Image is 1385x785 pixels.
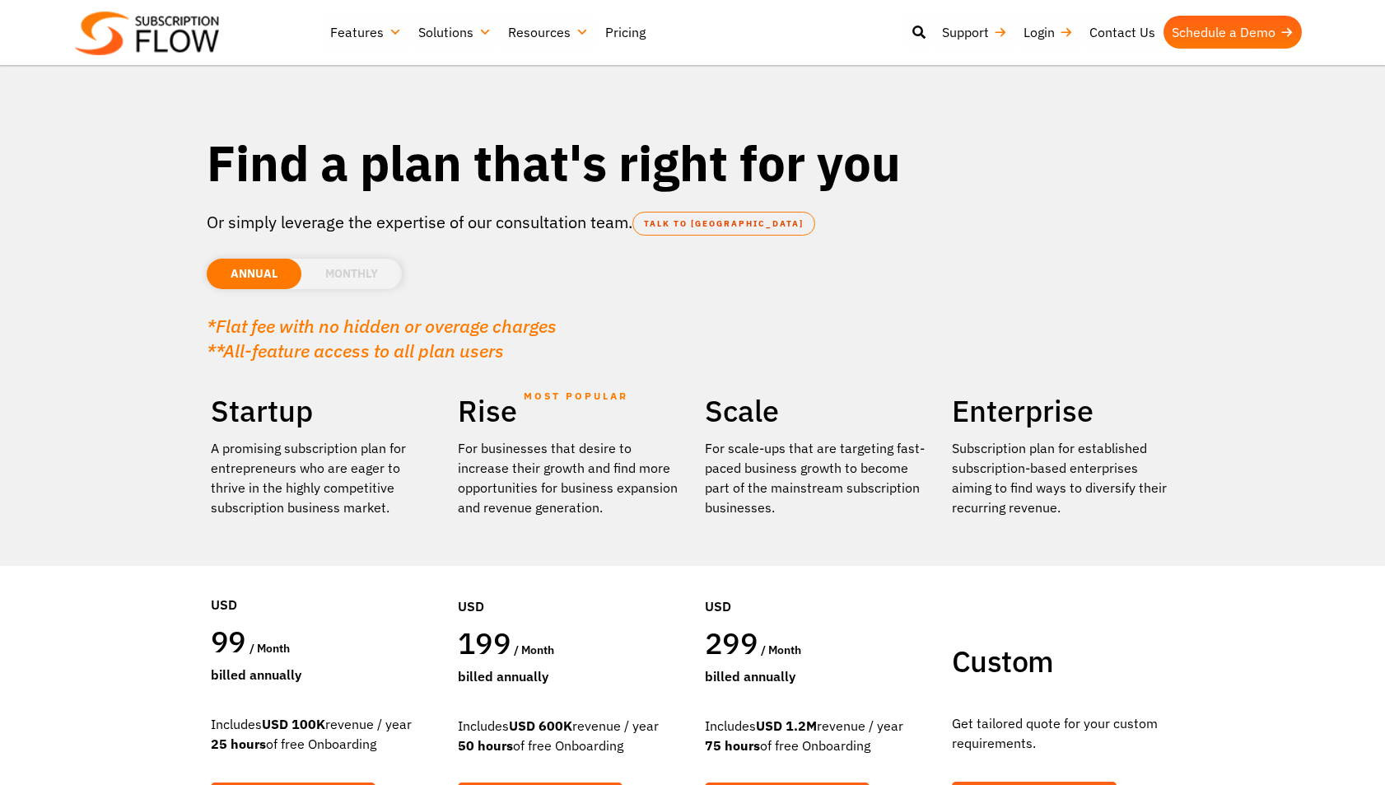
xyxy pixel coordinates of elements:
[500,16,597,49] a: Resources
[458,716,680,755] div: Includes revenue / year of free Onboarding
[458,392,680,430] h2: Rise
[458,624,511,662] span: 199
[524,377,628,415] span: MOST POPULAR
[458,666,680,686] div: Billed Annually
[705,716,927,755] div: Includes revenue / year of free Onboarding
[952,642,1053,680] span: Custom
[1163,16,1302,49] a: Schedule a Demo
[705,666,927,686] div: Billed Annually
[301,259,402,289] li: MONTHLY
[458,438,680,517] div: For businesses that desire to increase their growth and find more opportunities for business expa...
[458,737,513,754] strong: 50 hours
[705,737,760,754] strong: 75 hours
[632,212,815,236] a: TALK TO [GEOGRAPHIC_DATA]
[211,622,246,661] span: 99
[952,713,1174,753] p: Get tailored quote for your custom requirements.
[705,392,927,430] h2: Scale
[211,438,433,517] p: A promising subscription plan for entrepreneurs who are eager to thrive in the highly competitive...
[207,259,301,289] li: ANNUAL
[952,392,1174,430] h2: Enterprise
[207,339,504,362] em: **All-feature access to all plan users
[249,641,290,656] span: / month
[211,545,433,623] div: USD
[509,717,572,734] strong: USD 600K
[211,665,433,685] div: Billed Annually
[1081,16,1163,49] a: Contact Us
[207,210,1178,235] p: Or simply leverage the expertise of our consultation team.
[705,624,758,662] span: 299
[262,716,325,732] strong: USD 100K
[75,12,219,55] img: Subscriptionflow
[756,717,817,734] strong: USD 1.2M
[458,547,680,624] div: USD
[952,438,1174,517] p: Subscription plan for established subscription-based enterprises aiming to find ways to diversify...
[1015,16,1081,49] a: Login
[410,16,500,49] a: Solutions
[211,392,433,430] h2: Startup
[705,438,927,517] div: For scale-ups that are targeting fast-paced business growth to become part of the mainstream subs...
[514,642,554,657] span: / month
[211,714,433,754] div: Includes revenue / year of free Onboarding
[322,16,410,49] a: Features
[207,314,557,338] em: *Flat fee with no hidden or overage charges
[211,736,266,752] strong: 25 hours
[207,132,1178,194] h1: Find a plan that's right for you
[934,16,1015,49] a: Support
[597,16,654,49] a: Pricing
[705,547,927,624] div: USD
[761,642,801,657] span: / month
